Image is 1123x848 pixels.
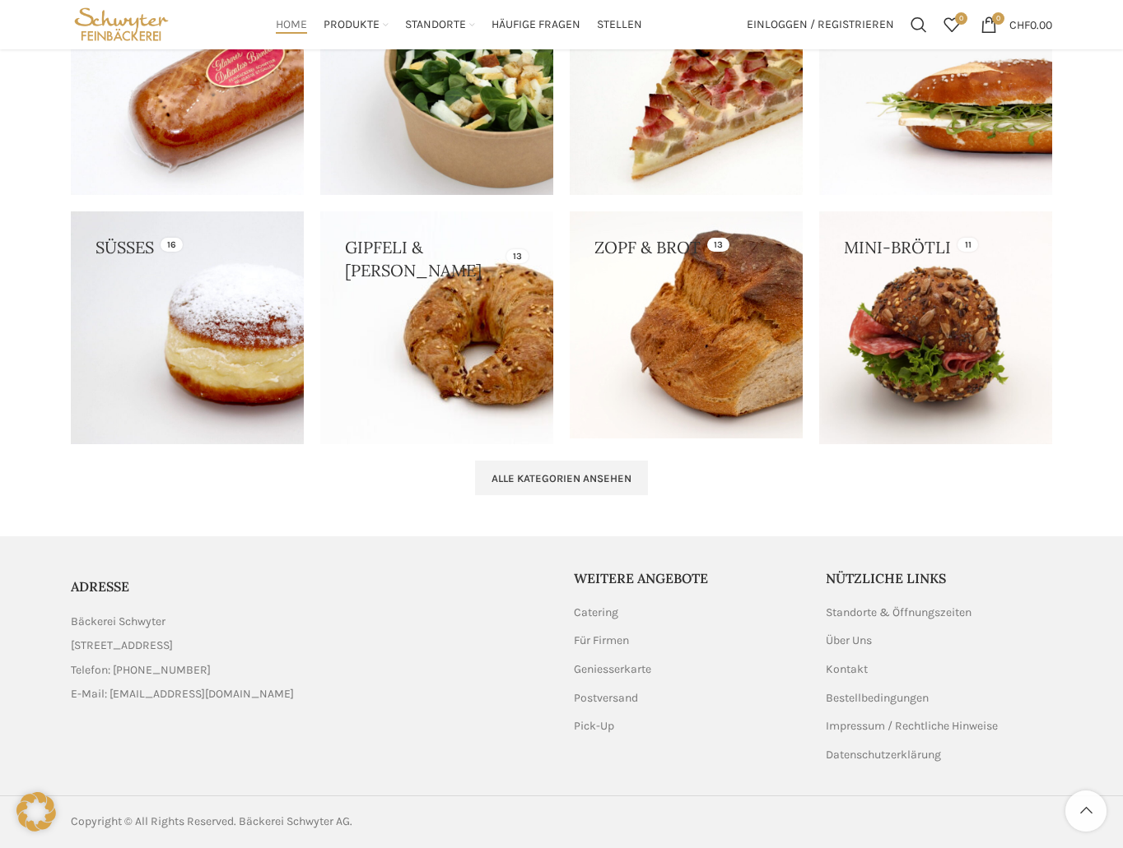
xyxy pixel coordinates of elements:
span: ADRESSE [71,578,129,595]
a: Geniesserkarte [574,661,653,678]
span: 0 [955,12,967,25]
a: 0 CHF0.00 [972,8,1060,41]
a: Alle Kategorien ansehen [475,461,648,495]
a: Pick-Up [574,718,616,734]
span: Standorte [405,17,466,33]
a: Postversand [574,690,640,707]
bdi: 0.00 [1009,17,1052,31]
a: Scroll to top button [1065,790,1107,832]
span: Häufige Fragen [492,17,580,33]
div: Main navigation [180,8,739,41]
a: Für Firmen [574,633,631,649]
span: CHF [1009,17,1030,31]
a: Über Uns [826,633,874,649]
a: Home [276,8,307,41]
span: [STREET_ADDRESS] [71,637,173,655]
span: Einloggen / Registrieren [747,19,894,30]
a: Häufige Fragen [492,8,580,41]
div: Meine Wunschliste [935,8,968,41]
h5: Nützliche Links [826,569,1053,587]
div: Copyright © All Rights Reserved. Bäckerei Schwyter AG. [71,813,553,831]
a: Suchen [902,8,935,41]
span: Bäckerei Schwyter [71,613,165,631]
a: Einloggen / Registrieren [739,8,902,41]
span: Produkte [324,17,380,33]
a: Bestellbedingungen [826,690,930,707]
span: Alle Kategorien ansehen [492,472,631,485]
a: Standorte & Öffnungszeiten [826,605,973,621]
a: List item link [71,685,549,703]
a: List item link [71,661,549,679]
a: Standorte [405,8,475,41]
a: Stellen [597,8,642,41]
a: Site logo [71,16,172,30]
a: 0 [935,8,968,41]
span: 0 [992,12,1004,25]
a: Produkte [324,8,389,41]
span: Home [276,17,307,33]
span: Stellen [597,17,642,33]
h5: Weitere Angebote [574,569,801,587]
a: Kontakt [826,661,869,678]
a: Impressum / Rechtliche Hinweise [826,718,1000,734]
a: Datenschutzerklärung [826,747,943,763]
a: Catering [574,605,620,621]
